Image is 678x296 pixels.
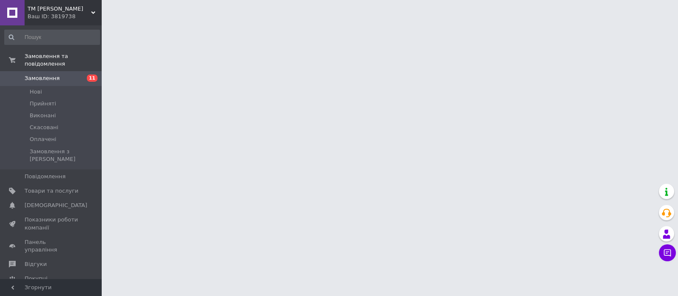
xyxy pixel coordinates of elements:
span: Повідомлення [25,173,66,180]
div: Ваш ID: 3819738 [28,13,102,20]
input: Пошук [4,30,100,45]
span: Покупці [25,275,47,282]
span: Нові [30,88,42,96]
span: Виконані [30,112,56,119]
span: Прийняті [30,100,56,108]
span: Показники роботи компанії [25,216,78,231]
span: ТМ Бабусині Лакітки [28,5,91,13]
span: Товари та послуги [25,187,78,195]
span: Замовлення та повідомлення [25,53,102,68]
span: Замовлення [25,75,60,82]
span: Оплачені [30,136,56,143]
span: Панель управління [25,238,78,254]
span: Замовлення з [PERSON_NAME] [30,148,99,163]
span: 11 [87,75,97,82]
button: Чат з покупцем [659,244,676,261]
span: Відгуки [25,260,47,268]
span: [DEMOGRAPHIC_DATA] [25,202,87,209]
span: Скасовані [30,124,58,131]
